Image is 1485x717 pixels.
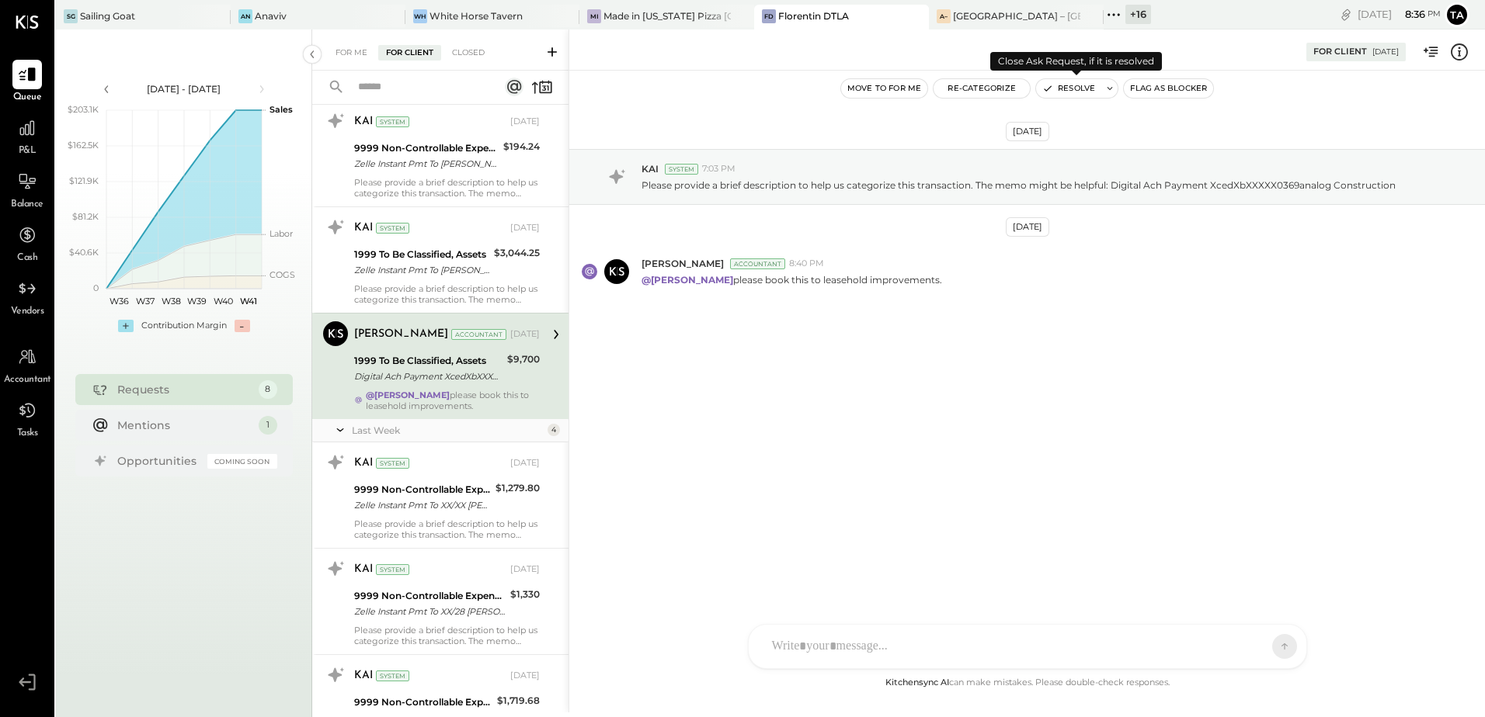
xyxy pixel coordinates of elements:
div: $194.24 [503,139,540,154]
div: 9999 Non-Controllable Expenses:Other Income and Expenses:To Be Classified [354,694,492,710]
span: Accountant [4,373,51,387]
a: Tasks [1,396,54,441]
div: 9999 Non-Controllable Expenses:Other Income and Expenses:To Be Classified [354,482,491,497]
div: [DATE] [510,116,540,128]
div: 1999 To Be Classified, Assets [354,247,489,262]
div: [PERSON_NAME] [354,327,448,342]
div: System [376,116,409,127]
div: + [118,320,134,332]
p: Please provide a brief description to help us categorize this transaction. The memo might be help... [642,178,1396,192]
div: [DATE] [1372,47,1399,57]
a: Balance [1,167,54,212]
div: Contribution Margin [141,320,227,332]
div: Zelle Instant Pmt To [PERSON_NAME] Usbhje8o1ph9 [354,156,499,171]
text: W37 [136,296,155,307]
button: Ta [1445,2,1469,27]
div: Please provide a brief description to help us categorize this transaction. The memo might be help... [354,283,540,305]
text: Sales [270,104,293,115]
div: KAI [354,114,373,130]
div: System [376,458,409,469]
div: $1,330 [510,587,540,602]
span: Balance [11,198,43,212]
div: 1 [259,416,277,435]
div: Zelle Instant Pmt To XX/XX [PERSON_NAME] Usbuu15o8xq5 [354,497,491,513]
div: KAI [354,455,373,471]
button: Move to for me [841,79,928,98]
a: Cash [1,220,54,265]
span: 7:03 PM [702,163,736,175]
div: 1999 To Be Classified, Assets [354,353,503,369]
a: P&L [1,113,54,158]
div: An [238,9,252,23]
div: Mentions [117,417,251,433]
div: Close Ask Request, if it is resolved [990,52,1162,71]
div: Accountant [451,329,506,340]
div: SG [64,9,78,23]
div: System [376,223,409,234]
div: Accountant [730,258,785,269]
div: Zelle Instant Pmt To [PERSON_NAME] Usbhzf3o1enb [354,262,489,278]
div: White Horse Tavern [430,9,523,23]
span: Vendors [11,305,44,319]
div: [GEOGRAPHIC_DATA] – [GEOGRAPHIC_DATA] [953,9,1080,23]
div: please book this to leasehold improvements. [366,390,540,411]
div: $1,719.68 [497,693,540,708]
div: $3,044.25 [494,245,540,261]
div: FD [762,9,776,23]
div: [DATE] [510,457,540,469]
div: [DATE] [1006,217,1049,237]
div: Made in [US_STATE] Pizza [GEOGRAPHIC_DATA] [603,9,731,23]
text: $162.5K [68,140,99,151]
div: Last Week [352,424,544,437]
span: Tasks [17,427,38,441]
text: W36 [110,296,129,307]
div: For Client [1313,46,1367,58]
div: Anaviv [255,9,287,23]
text: COGS [270,269,295,280]
a: Queue [1,60,54,105]
div: 9999 Non-Controllable Expenses:Other Income and Expenses:To Be Classified [354,588,506,604]
div: Requests [117,382,251,397]
div: [DATE] [510,670,540,682]
div: Opportunities [117,453,200,469]
text: 0 [93,282,99,293]
div: [DATE] [1006,122,1049,141]
div: Florentin DTLA [778,9,849,23]
div: $1,279.80 [496,480,540,496]
span: 8:40 PM [789,258,824,270]
text: $121.9K [69,175,99,186]
div: Closed [444,45,492,61]
div: Digital Ach Payment XcedXbXXXXX0369analog Construction [354,369,503,384]
div: System [376,564,409,575]
div: [DATE] - [DATE] [118,82,250,95]
text: $40.6K [69,247,99,258]
text: W38 [161,296,180,307]
div: [DATE] [510,563,540,576]
button: Re-Categorize [934,79,1030,98]
div: Coming Soon [207,454,277,469]
div: + 16 [1125,5,1151,24]
div: 9999 Non-Controllable Expenses:Other Income and Expenses:To Be Classified [354,140,499,156]
div: Please provide a brief description to help us categorize this transaction. The memo might be help... [354,177,540,199]
div: Please provide a brief description to help us categorize this transaction. The memo might be help... [354,625,540,646]
div: KAI [354,668,373,684]
div: Sailing Goat [80,9,135,23]
div: For Client [378,45,441,61]
a: Accountant [1,342,54,387]
text: W39 [187,296,207,307]
div: 8 [259,380,277,399]
span: P&L [19,144,37,158]
button: Resolve [1036,79,1101,98]
div: Mi [587,9,601,23]
div: [DATE] [1358,7,1441,22]
div: Please provide a brief description to help us categorize this transaction. The memo might be help... [354,518,540,540]
div: System [665,164,698,175]
span: Queue [13,91,42,105]
p: please book this to leasehold improvements. [642,273,942,286]
div: WH [413,9,427,23]
button: Flag as Blocker [1124,79,1213,98]
div: copy link [1338,6,1354,23]
div: System [376,670,409,681]
span: Cash [17,251,37,265]
text: $81.2K [72,211,99,222]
